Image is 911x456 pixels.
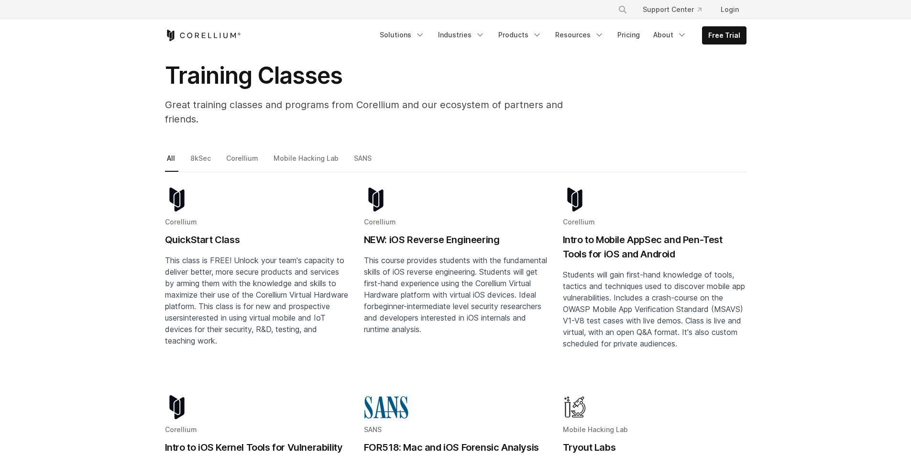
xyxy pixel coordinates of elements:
span: interested in using virtual mobile and IoT devices for their security, R&D, testing, and teaching... [165,313,326,345]
span: Corellium [563,218,595,226]
h2: NEW: iOS Reverse Engineering [364,233,548,247]
img: sans-logo-cropped [364,395,409,419]
a: SANS [352,152,375,172]
img: corellium-logo-icon-dark [563,188,587,211]
img: corellium-logo-icon-dark [165,188,189,211]
p: This course provides students with the fundamental skills of iOS reverse engineering. Students wi... [364,255,548,335]
a: Blog post summary: QuickStart Class [165,188,349,380]
a: Support Center [635,1,709,18]
a: Solutions [374,26,430,44]
h1: Training Classes [165,61,595,90]
h2: QuickStart Class [165,233,349,247]
span: Mobile Hacking Lab [563,425,628,434]
a: Products [493,26,548,44]
a: Corellium Home [165,30,241,41]
a: Blog post summary: Intro to Mobile AppSec and Pen-Test Tools for iOS and Android [563,188,746,380]
a: All [165,152,178,172]
span: Students will gain first-hand knowledge of tools, tactics and techniques used to discover mobile ... [563,270,745,348]
img: corellium-logo-icon-dark [165,395,189,419]
a: Industries [432,26,491,44]
div: Navigation Menu [606,1,746,18]
a: About [648,26,692,44]
span: SANS [364,425,382,434]
span: Corellium [165,425,197,434]
a: Free Trial [702,27,746,44]
img: Mobile Hacking Lab - Graphic Only [563,395,587,419]
h2: Tryout Labs [563,440,746,455]
a: Blog post summary: NEW: iOS Reverse Engineering [364,188,548,380]
a: Login [713,1,746,18]
img: corellium-logo-icon-dark [364,188,388,211]
a: Mobile Hacking Lab [272,152,342,172]
a: Pricing [612,26,646,44]
p: Great training classes and programs from Corellium and our ecosystem of partners and friends. [165,98,595,126]
h2: Intro to Mobile AppSec and Pen-Test Tools for iOS and Android [563,233,746,261]
div: Navigation Menu [374,26,746,44]
a: Corellium [224,152,262,172]
button: Search [614,1,631,18]
span: Corellium [364,218,396,226]
a: 8kSec [188,152,214,172]
span: This class is FREE! Unlock your team's capacity to deliver better, more secure products and servi... [165,256,348,323]
span: beginner-intermediate level security researchers and developers interested in iOS internals and r... [364,301,541,334]
a: Resources [549,26,610,44]
span: Corellium [165,218,197,226]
